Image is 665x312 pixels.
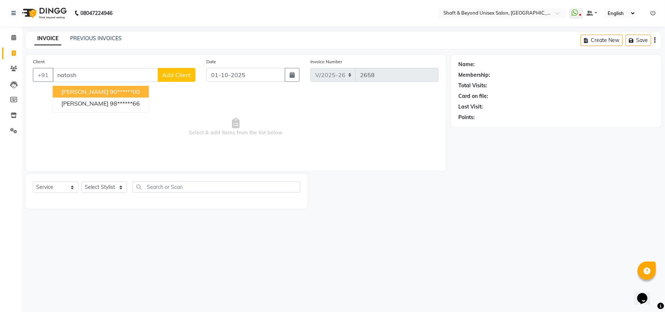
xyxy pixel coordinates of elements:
[158,68,195,82] button: Add Client
[459,61,475,68] div: Name:
[459,82,488,90] div: Total Visits:
[206,58,216,65] label: Date
[53,68,158,82] input: Search by Name/Mobile/Email/Code
[310,58,342,65] label: Invoice Number
[33,58,45,65] label: Client
[459,103,483,111] div: Last Visit:
[162,71,191,79] span: Add Client
[80,3,112,23] b: 08047224946
[581,35,623,46] button: Create New
[626,35,651,46] button: Save
[70,35,122,42] a: PREVIOUS INVOICES
[34,32,61,45] a: INVOICE
[459,71,490,79] div: Membership:
[33,91,439,164] span: Select & add items from the list below
[33,68,53,82] button: +91
[459,114,475,121] div: Points:
[61,100,108,107] span: [PERSON_NAME]
[459,92,489,100] div: Card on file:
[61,88,108,95] span: [PERSON_NAME]
[634,283,658,305] iframe: chat widget
[19,3,69,23] img: logo
[133,181,300,193] input: Search or Scan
